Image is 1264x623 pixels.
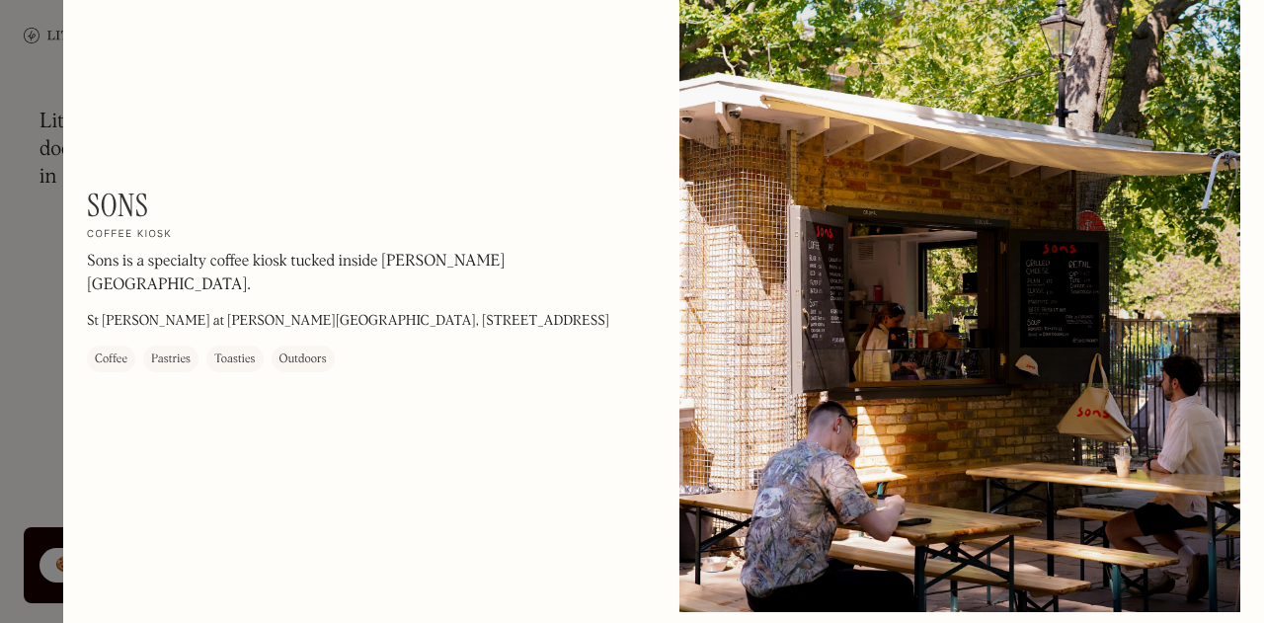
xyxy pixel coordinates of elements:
h2: Coffee kiosk [87,229,172,243]
div: Pastries [151,350,191,370]
div: Outdoors [279,350,327,370]
p: Sons is a specialty coffee kiosk tucked inside [PERSON_NAME][GEOGRAPHIC_DATA]. [87,251,620,298]
div: Toasties [214,350,255,370]
h1: Sons [87,187,148,224]
div: Coffee [95,350,127,370]
p: St [PERSON_NAME] at [PERSON_NAME][GEOGRAPHIC_DATA], [STREET_ADDRESS] [87,312,609,333]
